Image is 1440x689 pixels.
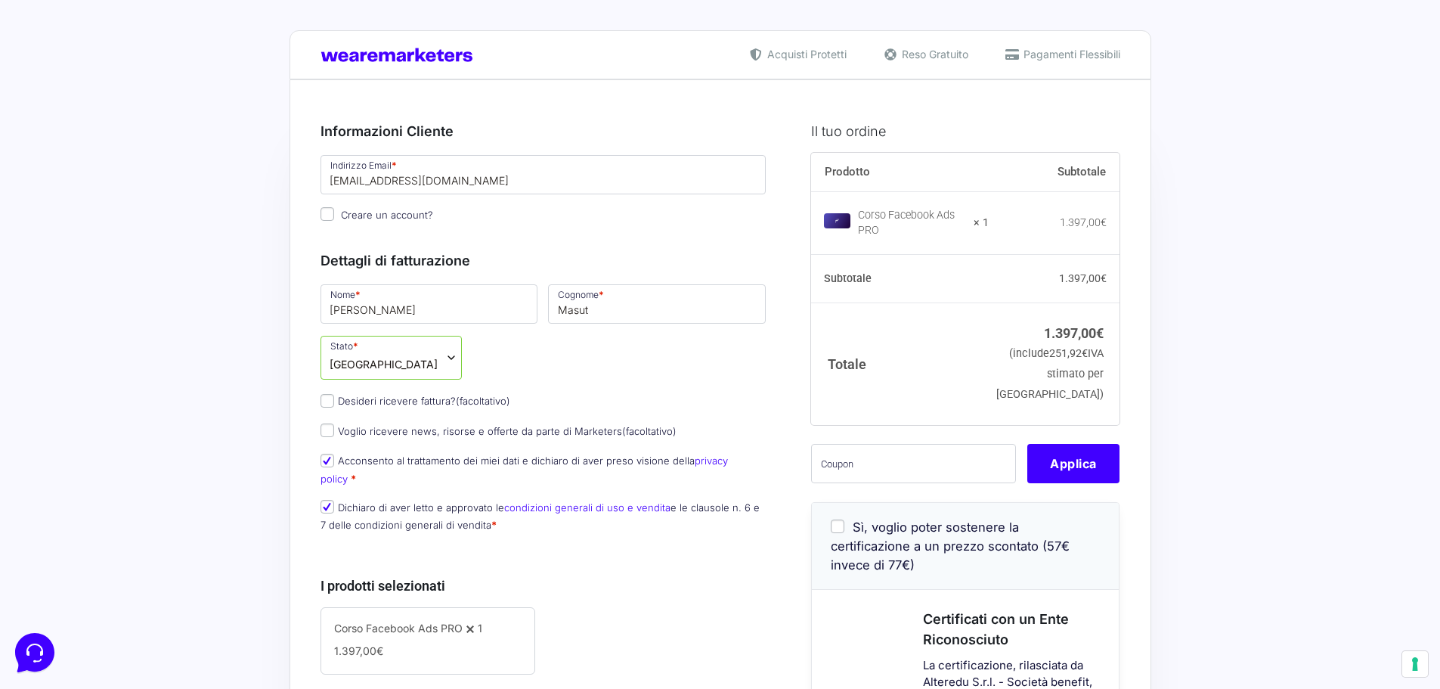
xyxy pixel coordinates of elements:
[548,284,766,324] input: Cognome *
[321,250,766,271] h3: Dettagli di fatturazione
[45,507,71,520] p: Home
[24,61,129,73] span: Le tue conversazioni
[1020,46,1120,62] span: Pagamenti Flessibili
[622,425,677,437] span: (facoltativo)
[24,24,36,36] img: logo_orange.svg
[321,395,510,407] label: Desideri ricevere fattura?
[321,394,334,408] input: Desideri ricevere fattura?(facoltativo)
[321,501,760,531] label: Dichiaro di aver letto e approvato le e le clausole n. 6 e 7 delle condizioni generali di vendita
[131,507,172,520] p: Messaggi
[974,216,989,231] strong: × 1
[898,46,968,62] span: Reso Gratuito
[48,85,79,115] img: dark
[39,39,169,51] div: Dominio: [DOMAIN_NAME]
[334,644,383,657] span: 1.397,00
[478,622,482,635] span: 1
[321,336,462,380] span: Stato
[831,520,844,533] input: Sì, voglio poter sostenere la certificazione a un prezzo scontato (57€ invece di 77€)
[456,395,510,407] span: (facoltativo)
[831,520,1070,573] span: Sì, voglio poter sostenere la certificazione a un prezzo scontato (57€ invece di 77€)
[504,501,670,514] a: condizioni generali di uso e vendita
[811,153,989,192] th: Prodotto
[1096,325,1104,341] span: €
[321,576,766,596] h3: I prodotti selezionati
[321,424,334,437] input: Voglio ricevere news, risorse e offerte da parte di Marketers(facoltativo)
[824,213,850,228] img: Corso Facebook Ads PRO
[330,356,438,372] span: Italia
[24,127,278,157] button: Inizia una conversazione
[24,39,36,51] img: website_grey.svg
[321,454,334,467] input: Acconsento al trattamento dei miei dati e dichiaro di aver preso visione dellaprivacy policy
[98,136,223,148] span: Inizia una conversazione
[42,24,74,36] div: v 4.0.25
[1101,272,1107,284] span: €
[811,255,989,303] th: Subtotale
[1027,444,1119,483] button: Applica
[341,209,433,221] span: Creare un account?
[811,303,989,424] th: Totale
[334,622,463,635] span: Corso Facebook Ads PRO
[34,220,247,235] input: Cerca un articolo...
[321,155,766,194] input: Indirizzo Email *
[321,425,677,437] label: Voglio ricevere news, risorse e offerte da parte di Marketers
[1101,216,1107,228] span: €
[321,455,728,484] a: privacy policy
[169,89,251,99] div: Keyword (traffico)
[24,85,54,115] img: dark
[197,486,290,520] button: Aiuto
[321,207,334,221] input: Creare un account?
[923,611,1069,647] span: Certificati con un Ente Riconosciuto
[1060,216,1107,228] bdi: 1.397,00
[321,284,538,324] input: Nome *
[1082,347,1088,360] span: €
[63,88,75,100] img: tab_domain_overview_orange.svg
[763,46,847,62] span: Acquisti Protetti
[1059,272,1107,284] bdi: 1.397,00
[233,507,255,520] p: Aiuto
[12,486,105,520] button: Home
[858,208,964,238] div: Corso Facebook Ads PRO
[24,188,118,200] span: Trova una risposta
[989,153,1120,192] th: Subtotale
[12,630,57,675] iframe: Customerly Messenger Launcher
[152,88,164,100] img: tab_keywords_by_traffic_grey.svg
[321,455,728,484] label: Acconsento al trattamento dei miei dati e dichiaro di aver preso visione della
[376,644,383,657] span: €
[73,85,103,115] img: dark
[1049,347,1088,360] span: 251,92
[161,188,278,200] a: Apri Centro Assistenza
[1044,325,1104,341] bdi: 1.397,00
[12,12,254,36] h2: Ciao da Marketers 👋
[811,121,1119,141] h3: Il tuo ordine
[996,347,1104,401] small: (include IVA stimato per [GEOGRAPHIC_DATA])
[105,486,198,520] button: Messaggi
[811,444,1016,483] input: Coupon
[1402,651,1428,677] button: Le tue preferenze relative al consenso per le tecnologie di tracciamento
[321,121,766,141] h3: Informazioni Cliente
[79,89,116,99] div: Dominio
[321,500,334,514] input: Dichiaro di aver letto e approvato lecondizioni generali di uso e venditae le clausole n. 6 e 7 d...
